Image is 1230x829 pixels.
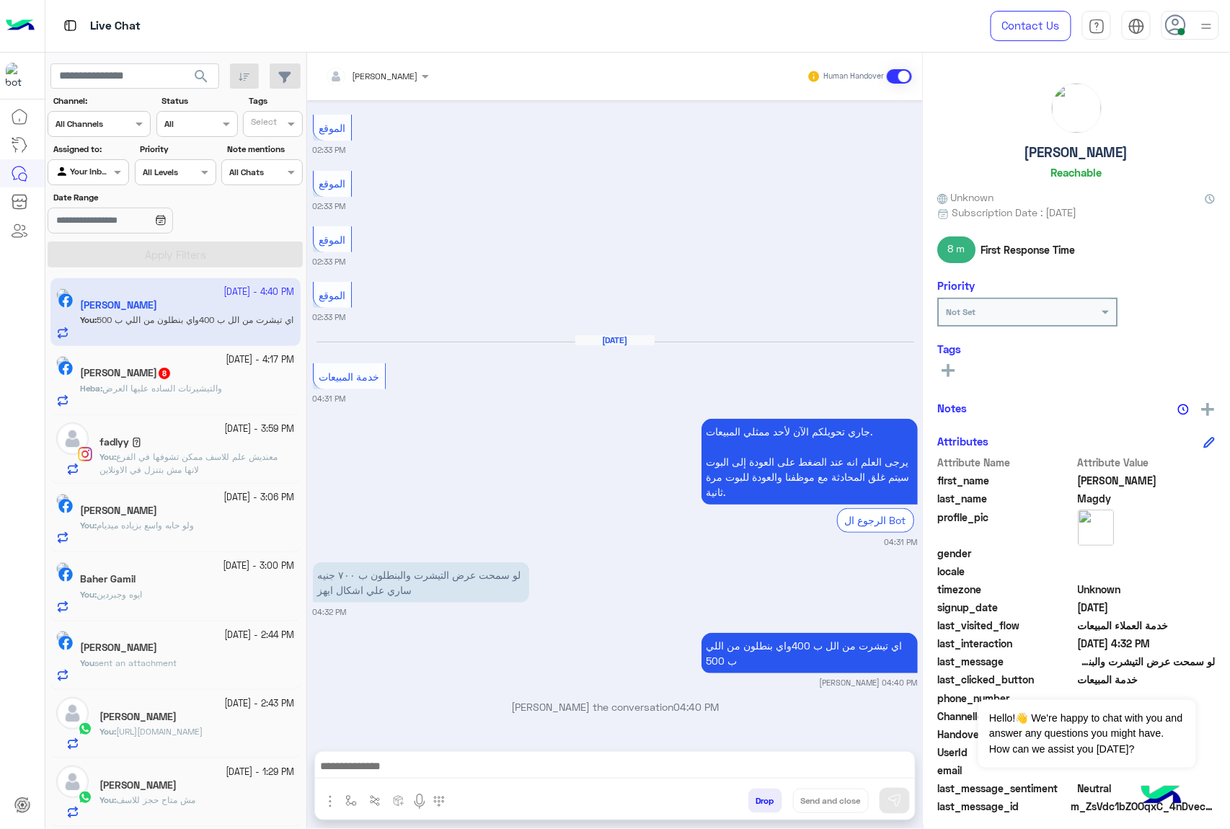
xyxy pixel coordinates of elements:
span: signup_date [938,600,1076,615]
h5: [PERSON_NAME] [1025,144,1129,161]
img: Facebook [58,567,73,582]
span: ايوه وجبردين [97,589,142,600]
span: 04:40 PM [673,701,719,713]
b: : [80,589,97,600]
span: sent an attachment [94,657,177,668]
h5: Refat Abdelhakem [80,642,157,654]
img: picture [1053,84,1102,133]
span: First Response Time [981,242,1076,257]
span: ولو حابه واسع بزياده ميديام [97,520,194,531]
span: Subscription Date : [DATE] [952,205,1077,220]
small: Human Handover [823,71,884,82]
small: [DATE] - 4:17 PM [226,353,295,367]
h6: Reachable [1051,166,1102,179]
small: [DATE] - 3:59 PM [225,422,295,436]
h6: Priority [938,279,975,292]
small: 04:31 PM [885,536,918,548]
span: UserId [938,745,1076,760]
span: email [938,763,1076,778]
b: : [99,726,116,737]
span: profile_pic [938,510,1076,543]
span: You [80,520,94,531]
img: Instagram [78,447,92,461]
span: 2025-01-02T14:47:47.111Z [1079,600,1216,615]
img: WhatsApp [78,790,92,804]
img: defaultAdmin.png [56,697,89,730]
label: Tags [249,94,301,107]
span: 8 [159,368,170,379]
img: picture [1079,510,1115,546]
button: Drop [748,789,782,813]
small: 04:32 PM [313,606,347,618]
div: Select [249,115,277,132]
img: make a call [433,796,445,807]
span: 8 m [938,236,976,262]
h5: fadlyy 𖤍 [99,436,141,448]
span: معنديش علم للاسف ممكن تشوفها في الفرع لانها مش بتنزل في الاونلاين [99,451,278,475]
img: select flow [345,795,357,807]
span: You [99,451,114,462]
button: search [184,63,219,94]
span: الموقع [319,234,345,246]
span: null [1079,763,1216,778]
small: 02:33 PM [313,311,346,323]
img: Trigger scenario [369,795,381,807]
span: last_message_sentiment [938,781,1076,796]
span: Attribute Value [1079,455,1216,470]
span: Unknown [938,190,994,205]
span: search [193,68,210,85]
span: https://eagle.com.eg/products/pants-jogger-cut-saw-jo-931-w25?_pos=1&_psq=jo-931&_ss=e&_v=1.0 [116,726,203,737]
h5: Heba Ebyed [80,367,172,379]
span: 2025-09-21T13:32:18.66Z [1079,636,1216,651]
label: Priority [140,143,214,156]
img: WhatsApp [78,722,92,736]
img: tab [1128,18,1145,35]
span: HandoverOn [938,727,1076,742]
h5: Mohamed Gamal [99,711,177,723]
img: defaultAdmin.png [56,766,89,798]
img: send attachment [322,793,339,810]
img: tab [61,17,79,35]
span: gender [938,546,1076,561]
h6: [DATE] [575,335,655,345]
span: m_ZsVdc1bZOOqxC_4nDvecIeFNBOQuLCxh0acOFvxPU5-_AukEeUBpG02nw6pCi6--ZmZ4NrRcF6NJIN5rmNAdGg [1071,799,1216,814]
span: You [99,794,114,805]
span: والتيشيرتات الساده عليها العرض [102,383,222,394]
h5: Mariam Khaled [99,779,177,792]
span: timezone [938,582,1076,597]
h6: Tags [938,342,1216,355]
small: [PERSON_NAME] 04:40 PM [820,677,918,688]
b: Not Set [947,306,976,317]
button: select flow [340,789,363,812]
h5: Sherif Hamdy [80,505,157,517]
p: 21/9/2025, 4:40 PM [702,633,918,673]
img: tab [1089,18,1105,35]
img: defaultAdmin.png [56,422,89,455]
img: send voice note [411,793,428,810]
div: الرجوع ال Bot [837,508,914,532]
small: 02:33 PM [313,200,346,212]
img: create order [393,795,404,807]
span: الموقع [319,177,345,190]
small: 02:33 PM [313,144,346,156]
span: last_interaction [938,636,1076,651]
small: [DATE] - 2:44 PM [225,629,295,642]
span: لو سمحت عرض التيشرت والبنطلون ب ٧٠٠ جنيه ساري علي اشكال ايهز [1079,654,1216,669]
button: Apply Filters [48,241,303,267]
img: picture [56,631,69,644]
img: 713415422032625 [6,63,32,89]
b: : [80,383,102,394]
span: Magdy [1079,491,1216,506]
span: الموقع [319,289,345,301]
span: Heba [80,383,100,394]
p: [PERSON_NAME] the conversation [313,699,918,714]
p: 21/9/2025, 4:31 PM [702,419,918,505]
span: null [1079,546,1216,561]
span: خدمة المبيعات [319,371,379,383]
h6: Attributes [938,435,989,448]
img: add [1202,403,1215,416]
img: Facebook [58,361,73,376]
img: send message [888,794,902,808]
span: last_clicked_button [938,672,1076,687]
h6: Notes [938,402,968,414]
